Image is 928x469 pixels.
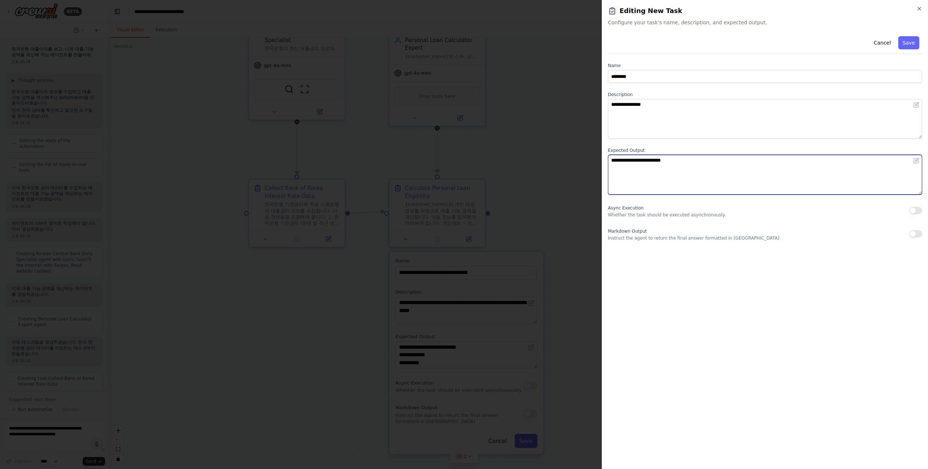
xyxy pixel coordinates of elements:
[869,36,895,49] button: Cancel
[608,63,922,69] label: Name
[608,148,922,153] label: Expected Output
[608,212,726,218] p: Whether the task should be executed asynchronously.
[608,19,922,26] span: Configure your task's name, description, and expected output.
[608,229,647,234] span: Markdown Output
[608,6,922,16] h2: Editing New Task
[608,235,779,241] p: Instruct the agent to return the final answer formatted in [GEOGRAPHIC_DATA]
[912,156,921,165] button: Open in editor
[608,92,922,97] label: Description
[898,36,919,49] button: Save
[608,206,643,211] span: Async Execution
[912,100,921,109] button: Open in editor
